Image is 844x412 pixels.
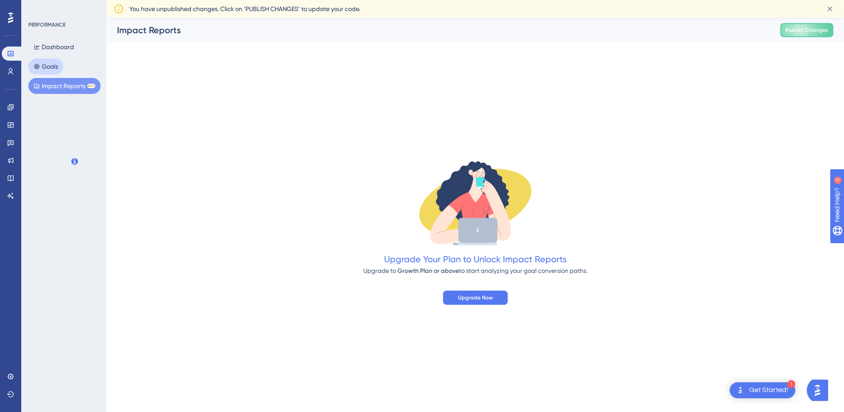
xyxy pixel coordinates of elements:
[117,24,758,36] div: Impact Reports
[28,21,66,28] div: PERFORMANCE
[87,84,95,88] div: BETA
[28,78,101,94] button: Impact ReportsBETA
[397,267,459,275] span: Growth Plan or above
[458,294,493,301] span: Upgrade Now
[735,385,746,396] img: launcher-image-alternative-text
[363,267,587,274] span: Upgrade to to start analyzing your goal conversion paths.
[28,39,79,55] button: Dashboard
[443,291,508,305] button: Upgrade Now
[749,385,788,395] div: Get Started!
[21,2,55,13] span: Need Help?
[807,377,833,404] iframe: UserGuiding AI Assistant Launcher
[384,254,567,264] span: Upgrade Your Plan to Unlock Impact Reports
[62,4,64,12] div: 3
[730,382,795,398] div: Open Get Started! checklist, remaining modules: 1
[28,58,63,74] button: Goals
[129,4,360,14] span: You have unpublished changes. Click on ‘PUBLISH CHANGES’ to update your code.
[780,23,833,37] button: Publish Changes
[786,27,828,34] span: Publish Changes
[787,380,795,388] div: 1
